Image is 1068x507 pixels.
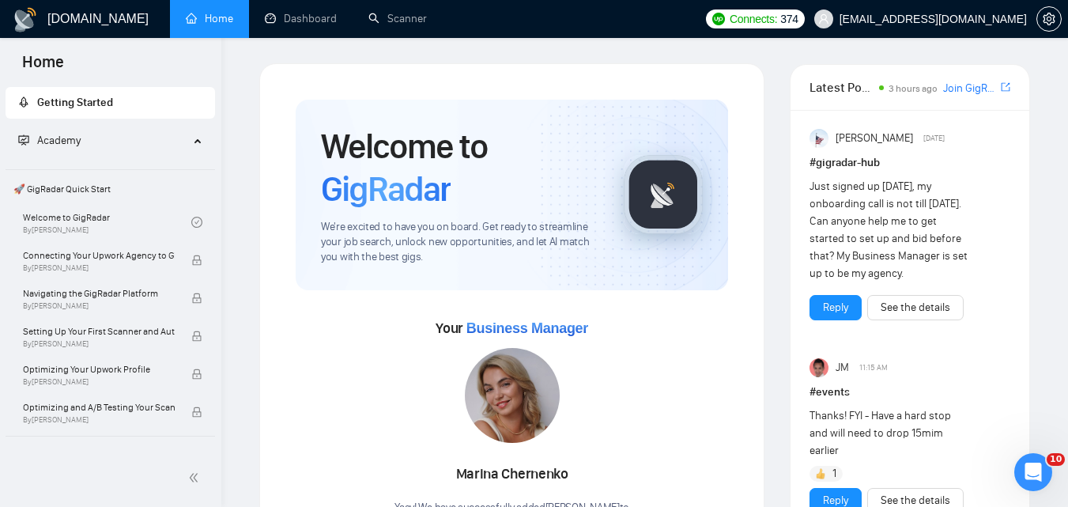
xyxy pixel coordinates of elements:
button: See the details [867,295,964,320]
span: 1 [832,466,836,482]
div: Thanks! FYI - Have a hard stop and will need to drop 15mim earlier [809,407,970,460]
span: setting [1037,13,1061,25]
h1: Welcome to [321,125,598,210]
span: check-circle [191,217,202,228]
img: Anisuzzaman Khan [809,129,828,148]
img: gigradar-logo.png [624,155,703,234]
a: Reply [823,299,848,316]
img: JM [809,358,828,377]
span: By [PERSON_NAME] [23,415,175,425]
span: JM [836,359,849,376]
a: See the details [881,299,950,316]
h1: # gigradar-hub [809,154,1010,172]
span: 11:15 AM [859,361,888,375]
span: Setting Up Your First Scanner and Auto-Bidder [23,323,175,339]
button: setting [1036,6,1062,32]
span: lock [191,293,202,304]
span: lock [191,369,202,380]
span: 3 hours ago [889,83,938,94]
span: Latest Posts from the GigRadar Community [809,78,874,97]
span: Optimizing Your Upwork Profile [23,361,175,377]
span: Home [9,51,77,84]
li: Getting Started [6,87,215,119]
span: Getting Started [37,96,113,109]
span: double-left [188,470,204,486]
a: Join GigRadar Slack Community [943,80,998,97]
a: dashboardDashboard [265,12,337,25]
span: [DATE] [923,131,945,146]
span: fund-projection-screen [18,134,29,146]
a: Welcome to GigRadarBy[PERSON_NAME] [23,205,191,240]
span: [PERSON_NAME] [836,130,913,147]
img: 1686180516333-102.jpg [465,348,560,443]
span: By [PERSON_NAME] [23,339,175,349]
span: Connects: [730,10,777,28]
span: By [PERSON_NAME] [23,263,175,273]
span: Academy [18,134,81,147]
iframe: Intercom live chat [1014,453,1052,491]
span: export [1001,81,1010,93]
div: Just signed up [DATE], my onboarding call is not till [DATE]. Can anyone help me to get started t... [809,178,970,282]
a: searchScanner [368,12,427,25]
span: Business Manager [466,320,588,336]
span: By [PERSON_NAME] [23,377,175,387]
span: rocket [18,96,29,108]
img: logo [13,7,38,32]
span: By [PERSON_NAME] [23,301,175,311]
h1: # events [809,384,1010,401]
span: lock [191,331,202,342]
a: homeHome [186,12,233,25]
img: 👍 [815,468,826,479]
a: export [1001,80,1010,95]
span: 10 [1047,453,1065,466]
span: user [818,13,829,25]
span: lock [191,255,202,266]
span: 374 [780,10,798,28]
img: upwork-logo.png [712,13,725,25]
span: lock [191,407,202,418]
span: Navigating the GigRadar Platform [23,286,175,301]
div: Marina Chernenko [394,461,629,488]
span: Your [436,320,588,337]
a: setting [1036,13,1062,25]
button: Reply [809,295,862,320]
span: Connecting Your Upwork Agency to GigRadar [23,248,175,263]
span: GigRadar [321,168,451,210]
span: We're excited to have you on board. Get ready to streamline your job search, unlock new opportuni... [321,220,598,265]
span: Academy [37,134,81,147]
span: 👑 Agency Success with GigRadar [7,440,213,471]
span: Optimizing and A/B Testing Your Scanner for Better Results [23,399,175,415]
span: 🚀 GigRadar Quick Start [7,173,213,205]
